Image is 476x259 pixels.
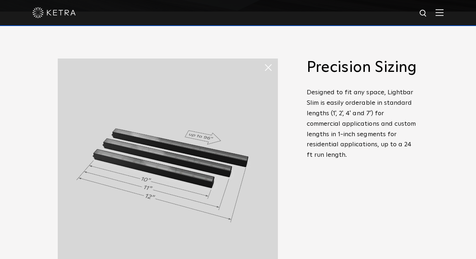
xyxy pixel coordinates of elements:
[436,9,444,16] img: Hamburger%20Nav.svg
[307,59,419,77] h2: Precision Sizing
[32,7,76,18] img: ketra-logo-2019-white
[307,87,419,160] p: Designed to fit any space, Lightbar Slim is easily orderable in standard lengths (1', 2', 4' and ...
[419,9,428,18] img: search icon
